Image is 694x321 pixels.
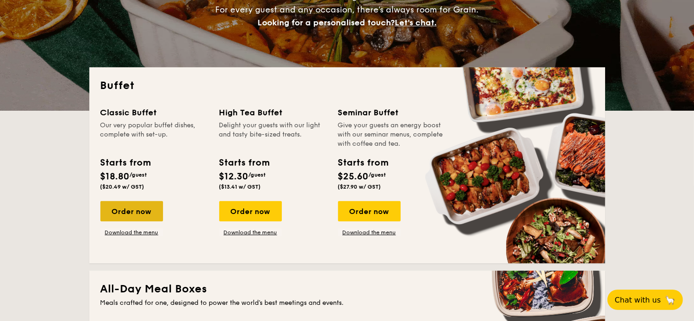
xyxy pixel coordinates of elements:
span: ($13.41 w/ GST) [219,184,261,190]
h2: All-Day Meal Boxes [100,282,594,297]
div: Meals crafted for one, designed to power the world's best meetings and events. [100,298,594,308]
span: /guest [369,172,386,178]
span: /guest [130,172,147,178]
div: Give your guests an energy boost with our seminar menus, complete with coffee and tea. [338,121,446,149]
span: $12.30 [219,171,249,182]
div: Order now [219,201,282,221]
div: Classic Buffet [100,106,208,119]
div: Starts from [219,156,269,170]
div: Starts from [100,156,151,170]
h2: Buffet [100,78,594,93]
span: Chat with us [615,296,661,304]
a: Download the menu [219,229,282,236]
span: $25.60 [338,171,369,182]
span: 🦙 [665,295,676,305]
span: $18.80 [100,171,130,182]
span: /guest [249,172,266,178]
span: ($20.49 w/ GST) [100,184,145,190]
div: Order now [100,201,163,221]
button: Chat with us🦙 [607,290,683,310]
div: Order now [338,201,401,221]
div: Seminar Buffet [338,106,446,119]
span: Let's chat. [395,18,437,28]
a: Download the menu [100,229,163,236]
span: Looking for a personalised touch? [257,18,395,28]
a: Download the menu [338,229,401,236]
div: High Tea Buffet [219,106,327,119]
div: Starts from [338,156,388,170]
span: ($27.90 w/ GST) [338,184,381,190]
div: Delight your guests with our light and tasty bite-sized treats. [219,121,327,149]
div: Our very popular buffet dishes, complete with set-up. [100,121,208,149]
